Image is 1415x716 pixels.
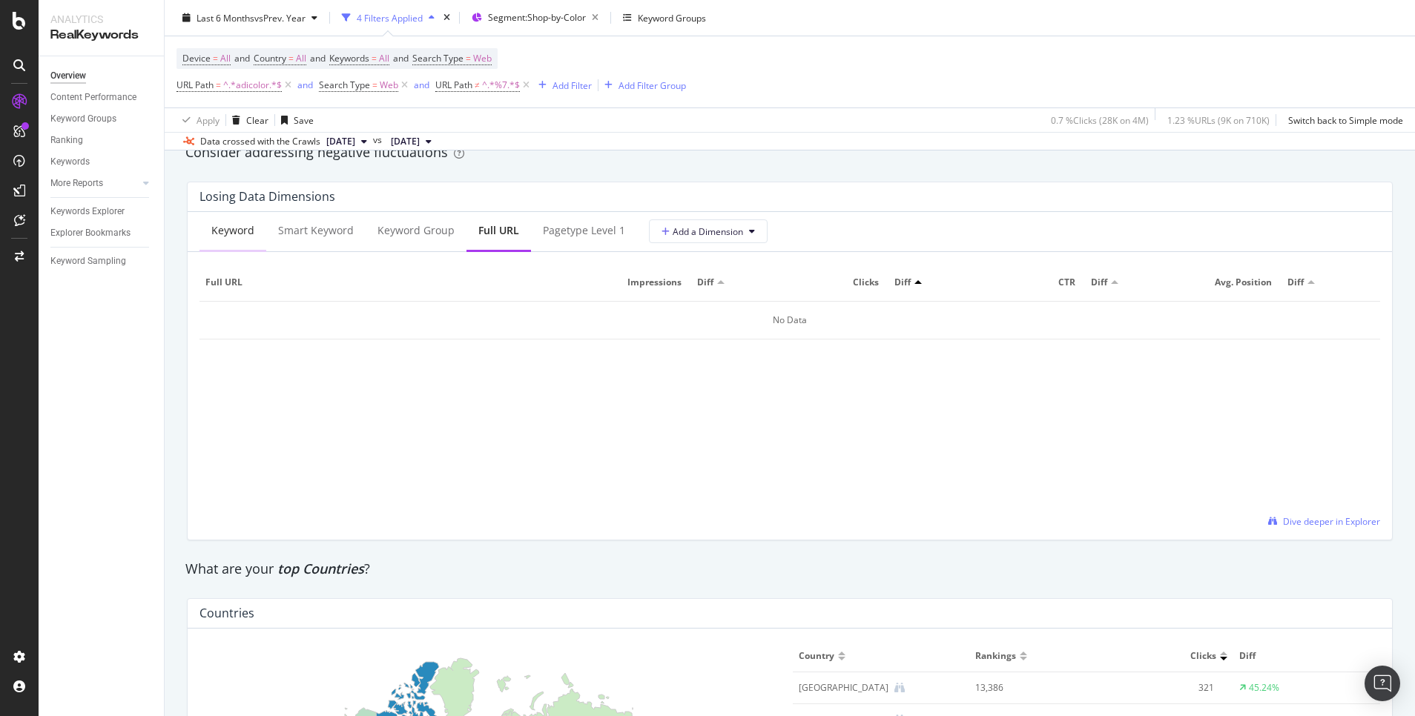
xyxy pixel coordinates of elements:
span: ≠ [475,79,480,91]
span: Diff [1091,276,1107,289]
button: and [414,78,429,92]
span: Country [799,649,834,663]
span: = [216,79,221,91]
a: Content Performance [50,90,154,105]
div: and [414,79,429,91]
div: More Reports [50,176,103,191]
div: 45.24% [1249,681,1279,695]
span: Search Type [412,52,464,64]
div: RealKeywords [50,27,152,44]
span: and [393,52,409,64]
span: Device [182,52,211,64]
span: 2024 Sep. 24th [391,135,420,148]
div: Add Filter [553,79,592,91]
div: 0.7 % Clicks ( 28K on 4M ) [1051,113,1149,126]
span: All [296,48,306,69]
a: More Reports [50,176,139,191]
div: Analytics [50,12,152,27]
div: times [441,10,453,25]
button: Switch back to Simple mode [1282,108,1403,132]
span: Full URL [205,276,584,289]
span: Impressions [599,276,682,289]
span: Diff [697,276,713,289]
button: Save [275,108,314,132]
span: vs Prev. Year [254,11,306,24]
button: Add Filter Group [598,76,686,94]
span: = [466,52,471,64]
span: Avg. Position [1190,276,1273,289]
div: 321 [1092,681,1214,695]
div: Losing Data Dimensions [199,189,335,204]
span: ^.*adicolor.*$ [223,75,282,96]
span: All [220,48,231,69]
div: Keywords [50,154,90,170]
button: Clear [226,108,268,132]
div: and [297,79,313,91]
span: 2025 Oct. 1st [326,135,355,148]
span: Diff [894,276,911,289]
span: URL Path [435,79,472,91]
span: Segment: Shop-by-Color [488,11,586,24]
div: Apply [197,113,220,126]
div: 4 Filters Applied [357,11,423,24]
span: Diff [1287,276,1304,289]
button: Add Filter [532,76,592,94]
button: 4 Filters Applied [336,6,441,30]
div: What are your ? [185,560,1394,579]
span: = [288,52,294,64]
button: Apply [177,108,220,132]
button: Segment:Shop-by-Color [466,6,604,30]
span: Last 6 Months [197,11,254,24]
div: Clear [246,113,268,126]
span: = [213,52,218,64]
div: 13,386 [975,681,1070,695]
span: Keywords [329,52,369,64]
span: Search Type [319,79,370,91]
span: Clicks [796,276,879,289]
div: pagetype Level 1 [543,223,625,238]
div: Data crossed with the Crawls [200,135,320,148]
a: Overview [50,68,154,84]
div: No Data [199,302,1380,339]
div: Keyword Sampling [50,253,126,269]
span: Dive deeper in Explorer [1283,515,1380,528]
a: Ranking [50,133,154,148]
div: Keyword Groups [50,111,116,127]
span: Add a Dimension [662,225,743,238]
button: Add a Dimension [649,219,768,243]
span: Diff [1239,649,1371,663]
div: Consider addressing negative fluctuations [185,143,1394,162]
span: Web [473,48,492,69]
span: and [310,52,326,64]
div: Open Intercom Messenger [1365,666,1400,701]
a: Dive deeper in Explorer [1268,515,1380,528]
div: 1.23 % URLs ( 9K on 710K ) [1167,113,1270,126]
span: Clicks [1190,649,1216,663]
button: [DATE] [385,133,438,150]
button: [DATE] [320,133,373,150]
div: Content Performance [50,90,136,105]
div: Explorer Bookmarks [50,225,131,241]
div: Save [294,113,314,126]
div: Keywords Explorer [50,204,125,219]
span: All [379,48,389,69]
div: Keyword Group [377,223,455,238]
a: Keywords [50,154,154,170]
a: Keyword Groups [50,111,154,127]
div: Canada [799,681,888,695]
span: CTR [992,276,1075,289]
a: Keywords Explorer [50,204,154,219]
div: Add Filter Group [619,79,686,91]
button: Keyword Groups [617,6,712,30]
span: Rankings [975,649,1016,663]
span: vs [373,133,385,147]
span: Country [254,52,286,64]
div: Countries [199,606,254,620]
span: = [372,79,377,91]
button: and [297,78,313,92]
span: top Countries [277,560,364,577]
a: Keyword Sampling [50,253,154,269]
span: and [234,52,250,64]
div: Full URL [478,223,519,238]
div: Smart Keyword [278,223,354,238]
